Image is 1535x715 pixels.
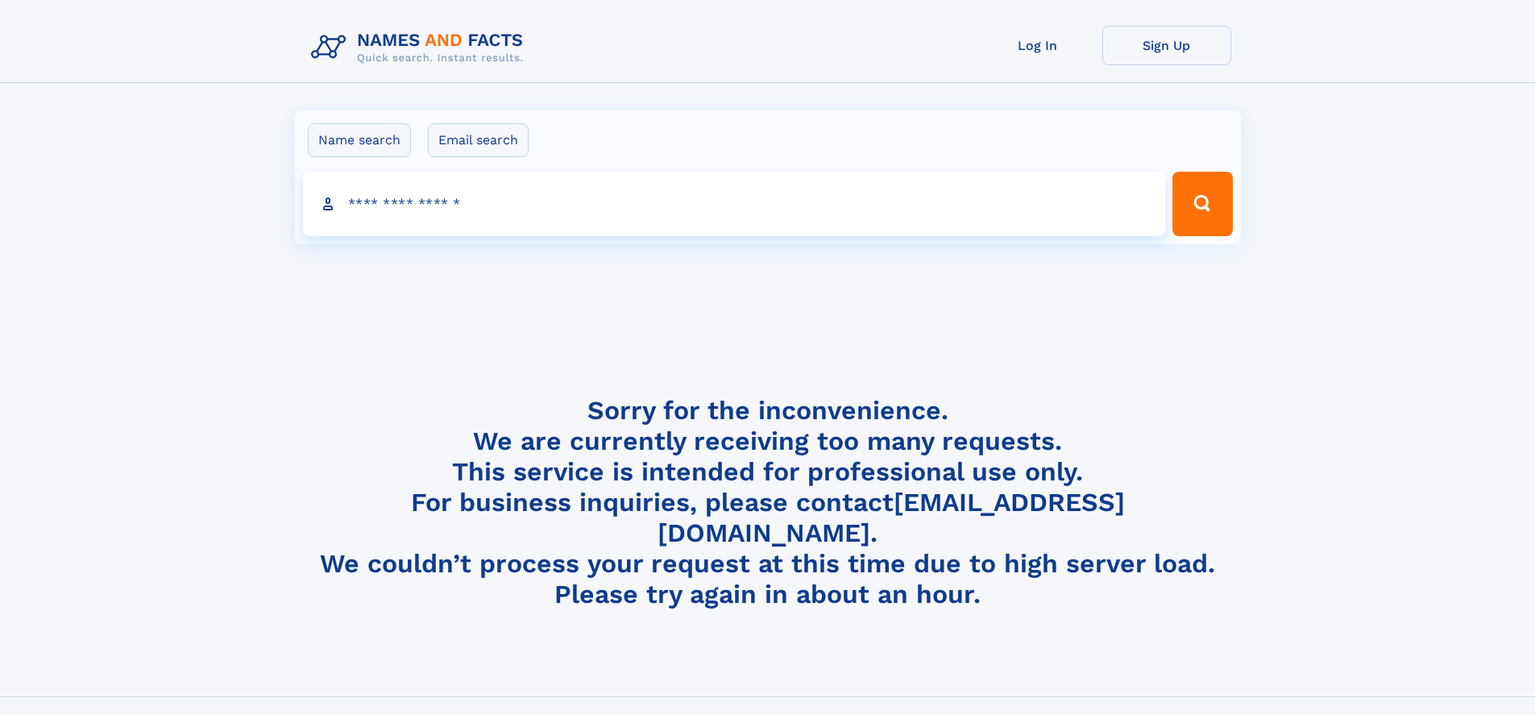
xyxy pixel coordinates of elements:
[428,123,529,157] label: Email search
[1102,26,1231,65] a: Sign Up
[658,487,1125,548] a: [EMAIL_ADDRESS][DOMAIN_NAME]
[308,123,411,157] label: Name search
[1172,172,1232,236] button: Search Button
[305,395,1231,610] h4: Sorry for the inconvenience. We are currently receiving too many requests. This service is intend...
[305,26,537,69] img: Logo Names and Facts
[973,26,1102,65] a: Log In
[303,172,1166,236] input: search input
